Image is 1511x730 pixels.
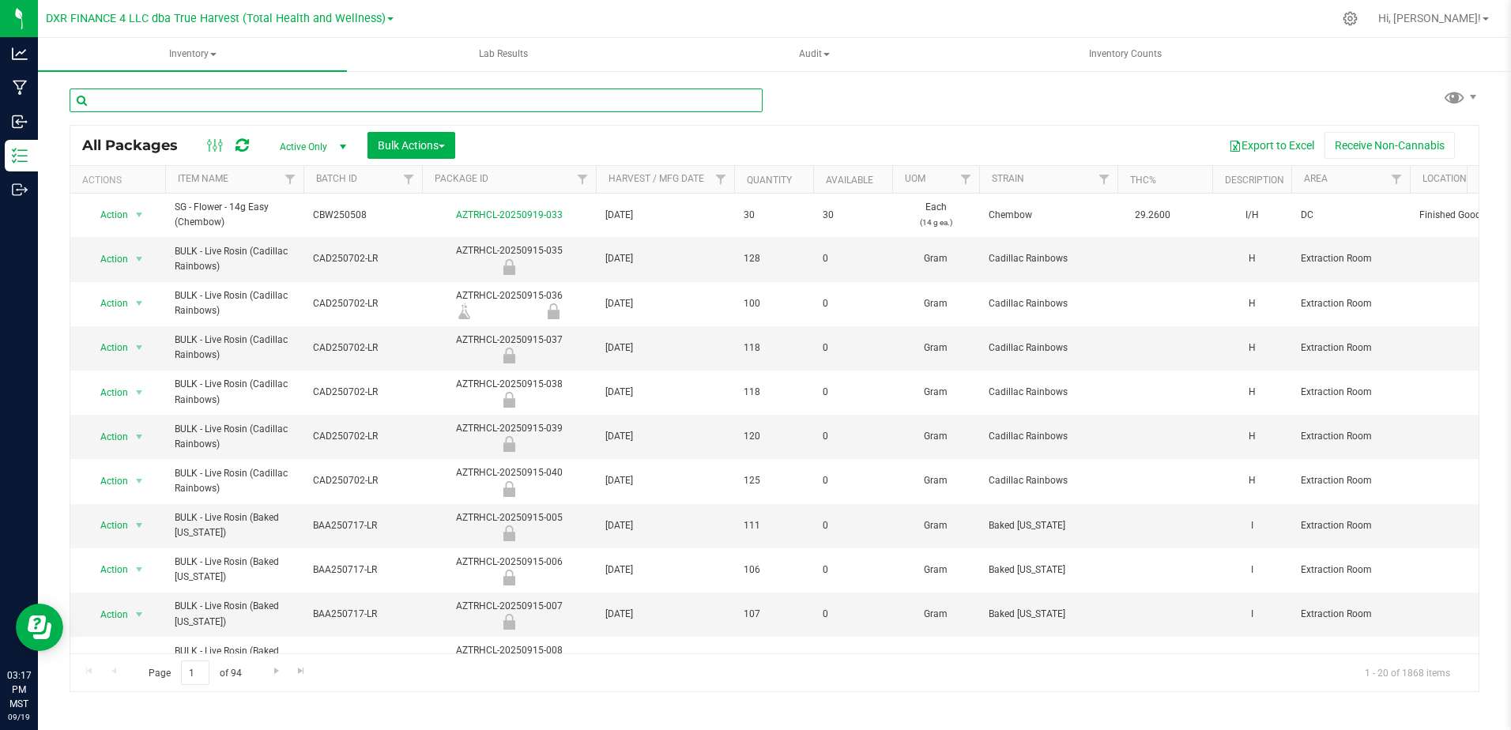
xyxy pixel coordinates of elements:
[1222,427,1282,446] div: H
[420,243,598,274] div: AZTRHCL-20250915-035
[744,651,804,666] span: 89
[175,466,294,496] span: BULK - Live Rosin (Cadillac Rainbows)
[313,385,413,400] span: CAD250702-LR
[265,660,288,682] a: Go to the next page
[605,563,725,578] span: [DATE]
[989,385,1108,400] span: Cadillac Rainbows
[420,570,598,585] div: Out for Testing
[902,215,970,230] p: (14 g ea.)
[989,651,1108,666] span: Baked [US_STATE]
[744,429,804,444] span: 120
[989,473,1108,488] span: Cadillac Rainbows
[1422,173,1467,184] a: Location
[823,518,883,533] span: 0
[130,204,149,226] span: select
[1222,295,1282,313] div: H
[823,607,883,622] span: 0
[605,341,725,356] span: [DATE]
[570,166,596,193] a: Filter
[1222,605,1282,623] div: I
[175,644,294,674] span: BULK - Live Rosin (Baked [US_STATE])
[420,377,598,408] div: AZTRHCL-20250915-038
[744,473,804,488] span: 125
[367,132,455,159] button: Bulk Actions
[1130,175,1156,186] a: THC%
[989,341,1108,356] span: Cadillac Rainbows
[1384,166,1410,193] a: Filter
[12,182,28,198] inline-svg: Outbound
[135,660,254,685] span: Page of 94
[989,563,1108,578] span: Baked [US_STATE]
[1222,649,1282,668] div: I
[130,382,149,404] span: select
[378,139,445,152] span: Bulk Actions
[175,510,294,540] span: BULK - Live Rosin (Baked [US_STATE])
[175,288,294,318] span: BULK - Live Rosin (Cadillac Rainbows)
[130,426,149,448] span: select
[178,173,228,184] a: Item Name
[1301,296,1400,311] span: Extraction Room
[744,341,804,356] span: 118
[1091,166,1117,193] a: Filter
[316,173,357,184] a: Batch ID
[1304,173,1328,184] a: Area
[420,614,598,630] div: Out for Testing
[823,473,883,488] span: 0
[1068,47,1183,61] span: Inventory Counts
[1301,429,1400,444] span: Extraction Room
[1222,250,1282,268] div: H
[349,38,658,71] a: Lab Results
[130,248,149,270] span: select
[420,510,598,541] div: AZTRHCL-20250915-005
[1378,12,1481,24] span: Hi, [PERSON_NAME]!
[130,470,149,492] span: select
[420,481,598,497] div: Out for Testing
[38,38,347,71] a: Inventory
[12,148,28,164] inline-svg: Inventory
[605,651,725,666] span: [DATE]
[1222,472,1282,490] div: H
[420,421,598,452] div: AZTRHCL-20250915-039
[1301,208,1400,223] span: DC
[420,555,598,585] div: AZTRHCL-20250915-006
[708,166,734,193] a: Filter
[823,385,883,400] span: 0
[175,555,294,585] span: BULK - Live Rosin (Baked [US_STATE])
[313,651,413,666] span: BAA250717-LR
[1324,132,1455,159] button: Receive Non-Cannabis
[86,337,129,359] span: Action
[605,296,725,311] span: [DATE]
[1222,517,1282,535] div: I
[823,296,883,311] span: 0
[660,38,969,71] a: Audit
[605,385,725,400] span: [DATE]
[70,88,763,112] input: Search Package ID, Item Name, SKU, Lot or Part Number...
[86,248,129,270] span: Action
[605,518,725,533] span: [DATE]
[902,341,970,356] span: Gram
[420,288,598,319] div: AZTRHCL-20250915-036
[130,292,149,314] span: select
[313,607,413,622] span: BAA250717-LR
[1340,11,1360,26] div: Manage settings
[902,518,970,533] span: Gram
[420,465,598,496] div: AZTRHCL-20250915-040
[86,514,129,536] span: Action
[902,200,970,230] span: Each
[902,251,970,266] span: Gram
[1222,383,1282,401] div: H
[86,292,129,314] span: Action
[175,422,294,452] span: BULK - Live Rosin (Cadillac Rainbows)
[456,209,563,220] a: AZTRHCL-20250919-033
[420,525,598,541] div: Out for Testing
[313,251,413,266] span: CAD250702-LR
[1352,660,1463,684] span: 1 - 20 of 1868 items
[277,166,303,193] a: Filter
[82,175,159,186] div: Actions
[823,341,883,356] span: 0
[609,173,704,184] a: Harvest / Mfg Date
[902,385,970,400] span: Gram
[1301,385,1400,400] span: Extraction Room
[902,429,970,444] span: Gram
